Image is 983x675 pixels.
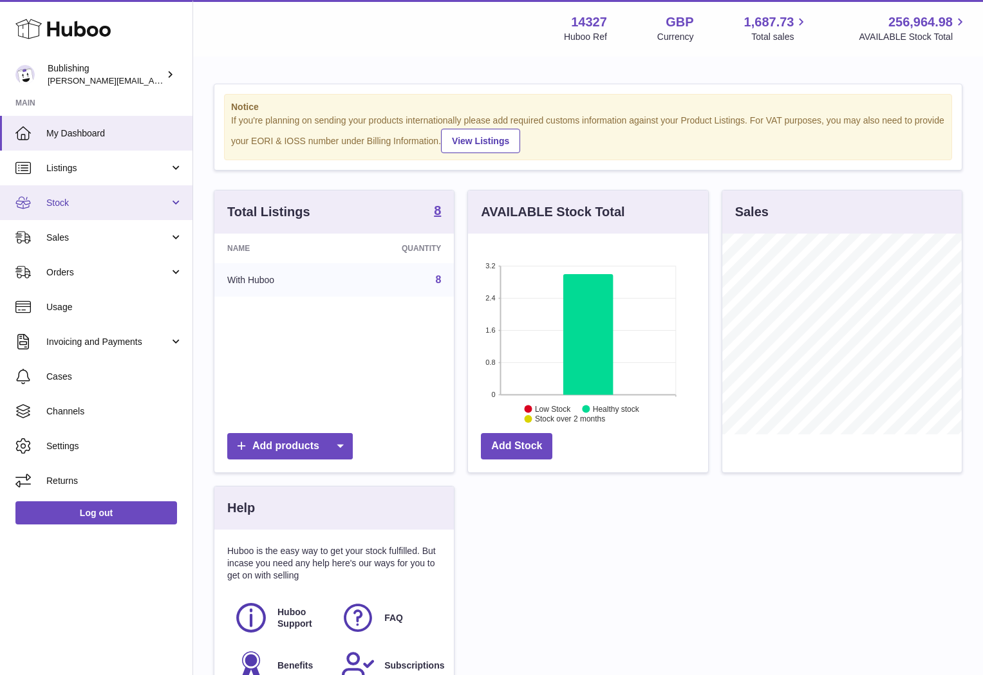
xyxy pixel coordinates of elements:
span: Benefits [277,660,313,672]
span: Total sales [751,31,809,43]
text: 0.8 [486,358,496,366]
span: My Dashboard [46,127,183,140]
span: Invoicing and Payments [46,336,169,348]
text: Stock over 2 months [535,414,605,423]
strong: GBP [666,14,693,31]
div: Bublishing [48,62,164,87]
td: With Huboo [214,263,341,297]
span: FAQ [384,612,403,624]
a: Huboo Support [234,600,328,635]
strong: 14327 [571,14,607,31]
a: 8 [435,274,441,285]
a: 8 [434,204,441,219]
strong: Notice [231,101,945,113]
a: 256,964.98 AVAILABLE Stock Total [859,14,968,43]
h3: Total Listings [227,203,310,221]
div: Huboo Ref [564,31,607,43]
span: Sales [46,232,169,244]
span: Cases [46,371,183,383]
text: 3.2 [486,262,496,270]
span: Listings [46,162,169,174]
span: [PERSON_NAME][EMAIL_ADDRESS][DOMAIN_NAME] [48,75,258,86]
span: Usage [46,301,183,313]
a: Add products [227,433,353,459]
text: 1.6 [486,326,496,334]
h3: AVAILABLE Stock Total [481,203,624,221]
span: Huboo Support [277,606,326,631]
span: Orders [46,266,169,279]
span: 256,964.98 [888,14,953,31]
a: 1,687.73 Total sales [744,14,809,43]
span: 1,687.73 [744,14,794,31]
text: 2.4 [486,294,496,302]
strong: 8 [434,204,441,217]
span: AVAILABLE Stock Total [859,31,968,43]
div: Currency [657,31,694,43]
a: Add Stock [481,433,552,459]
text: 0 [492,391,496,398]
a: Log out [15,501,177,524]
img: hamza@bublishing.com [15,65,35,84]
h3: Sales [735,203,769,221]
h3: Help [227,499,255,517]
span: Subscriptions [384,660,444,672]
a: FAQ [341,600,435,635]
span: Channels [46,405,183,418]
th: Name [214,234,341,263]
th: Quantity [341,234,454,263]
p: Huboo is the easy way to get your stock fulfilled. But incase you need any help here's our ways f... [227,545,441,582]
text: Healthy stock [593,404,640,413]
div: If you're planning on sending your products internationally please add required customs informati... [231,115,945,153]
span: Returns [46,475,183,487]
text: Low Stock [535,404,571,413]
span: Stock [46,197,169,209]
a: View Listings [441,129,520,153]
span: Settings [46,440,183,452]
